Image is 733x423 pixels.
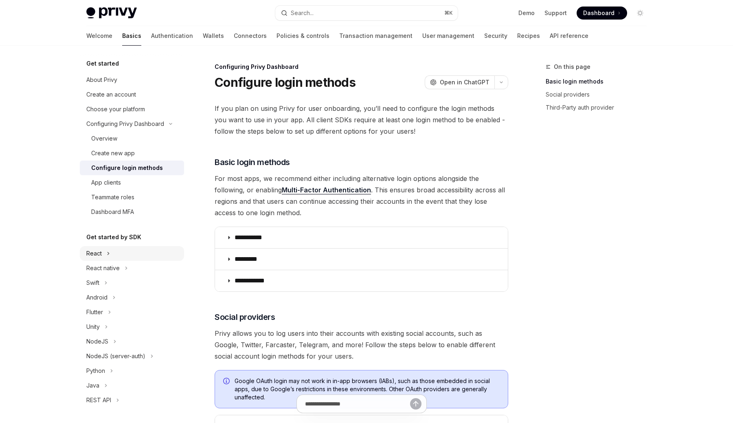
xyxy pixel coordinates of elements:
div: Create an account [86,90,136,99]
span: On this page [554,62,590,72]
a: Wallets [203,26,224,46]
div: Choose your platform [86,104,145,114]
a: Choose your platform [80,102,184,117]
button: Toggle dark mode [634,7,647,20]
img: light logo [86,7,137,19]
span: Dashboard [583,9,614,17]
div: Swift [86,278,99,288]
a: Third-Party auth provider [546,101,653,114]
a: Dashboard [577,7,627,20]
div: REST API [86,395,111,405]
a: Teammate roles [80,190,184,205]
div: Flutter [86,307,103,317]
div: App clients [91,178,121,187]
div: Configuring Privy Dashboard [215,63,508,71]
span: Open in ChatGPT [440,78,489,86]
h5: Get started [86,59,119,68]
div: Python [86,366,105,376]
a: Demo [518,9,535,17]
a: Basic login methods [546,75,653,88]
button: Search...⌘K [275,6,458,20]
h1: Configure login methods [215,75,356,90]
span: If you plan on using Privy for user onboarding, you’ll need to configure the login methods you wa... [215,103,508,137]
span: For most apps, we recommend either including alternative login options alongside the following, o... [215,173,508,218]
a: Security [484,26,507,46]
a: User management [422,26,474,46]
div: Java [86,381,99,390]
div: Overview [91,134,117,143]
div: Configure login methods [91,163,163,173]
div: Search... [291,8,314,18]
div: React native [86,263,120,273]
a: Configure login methods [80,161,184,175]
div: Dashboard MFA [91,207,134,217]
a: Recipes [517,26,540,46]
div: Unity [86,322,100,332]
a: Overview [80,131,184,146]
h5: Get started by SDK [86,232,141,242]
a: Create new app [80,146,184,161]
a: About Privy [80,73,184,87]
div: NodeJS (server-auth) [86,351,145,361]
a: Create an account [80,87,184,102]
span: Social providers [215,311,275,323]
a: Basics [122,26,141,46]
a: Multi-Factor Authentication [282,186,371,194]
div: About Privy [86,75,117,85]
div: Create new app [91,148,135,158]
button: Open in ChatGPT [425,75,494,89]
div: Configuring Privy Dashboard [86,119,164,129]
a: Dashboard MFA [80,205,184,219]
a: Support [544,9,567,17]
a: Policies & controls [277,26,329,46]
a: Social providers [546,88,653,101]
span: ⌘ K [444,10,453,16]
span: Basic login methods [215,156,290,168]
a: API reference [550,26,588,46]
span: Privy allows you to log users into their accounts with existing social accounts, such as Google, ... [215,328,508,362]
svg: Info [223,378,231,386]
a: Transaction management [339,26,413,46]
button: Send message [410,398,421,410]
div: NodeJS [86,337,108,346]
a: Authentication [151,26,193,46]
a: App clients [80,175,184,190]
a: Connectors [234,26,267,46]
a: Welcome [86,26,112,46]
div: Android [86,293,108,302]
span: Google OAuth login may not work in in-app browsers (IABs), such as those embedded in social apps,... [235,377,500,401]
div: React [86,249,102,258]
div: Teammate roles [91,192,134,202]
